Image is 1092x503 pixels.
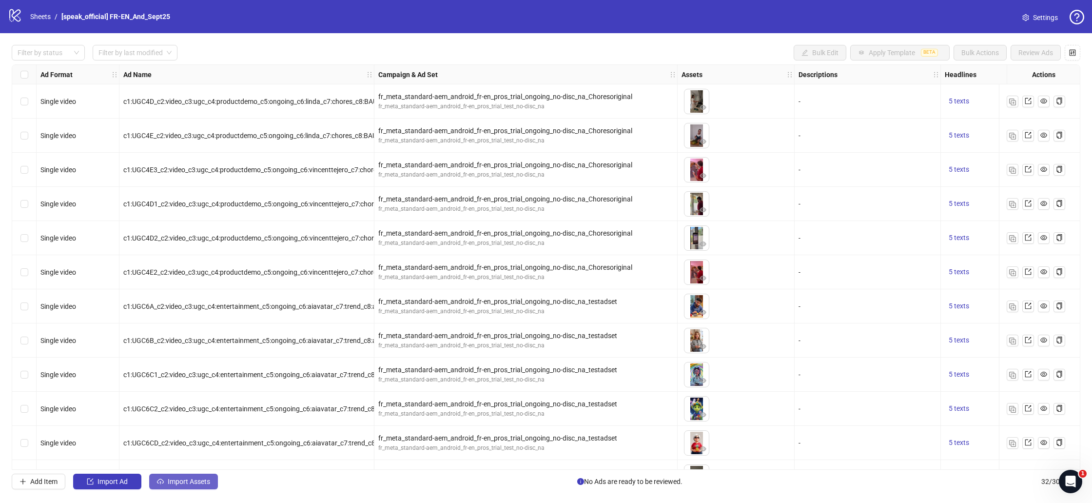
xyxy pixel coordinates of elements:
[1009,269,1016,276] img: Duplicate
[786,71,793,78] span: holder
[378,136,673,145] div: fr_meta_standard-aem_android_fr-en_pros_trial_test_no-disc_na
[949,131,969,139] span: 5 texts
[40,302,76,310] span: Single video
[12,187,37,221] div: Select row 4
[55,11,58,22] li: /
[697,102,709,114] button: Preview
[123,302,401,310] span: c1:UGC6A_c2:video_c3:ugc_c4:entertainment_c5:ongoing_c6:aiavatar_c7:trend_c8:animated
[12,460,37,494] div: Select row 12
[1009,133,1016,140] img: Duplicate
[117,65,119,84] div: Resize Ad Format column
[1009,201,1016,208] img: Duplicate
[949,165,969,173] span: 5 texts
[28,11,53,22] a: Sheets
[700,445,706,452] span: eye
[1025,98,1032,104] span: export
[1056,132,1063,139] span: copy
[700,343,706,350] span: eye
[378,375,673,384] div: fr_meta_standard-aem_android_fr-en_pros_trial_test_no-disc_na
[949,97,969,105] span: 5 texts
[945,232,973,244] button: 5 texts
[684,328,709,353] img: Asset 1
[682,69,702,80] strong: Assets
[697,170,709,182] button: Preview
[40,132,76,140] span: Single video
[12,426,37,460] div: Select row 11
[1065,45,1080,60] button: Configure table settings
[577,478,584,485] span: info-circle
[1009,99,1016,105] img: Duplicate
[945,437,973,449] button: 5 texts
[12,323,37,358] div: Select row 8
[1079,470,1087,478] span: 1
[1025,302,1032,309] span: export
[1056,337,1063,343] span: copy
[684,158,709,182] img: Asset 1
[799,405,800,413] span: -
[168,478,210,485] span: Import Assets
[1025,200,1032,207] span: export
[1040,405,1047,412] span: eye
[12,221,37,255] div: Select row 5
[697,375,709,387] button: Preview
[1007,198,1018,210] button: Duplicate
[1056,439,1063,446] span: copy
[799,302,800,310] span: -
[19,478,26,485] span: plus
[1056,302,1063,309] span: copy
[799,337,800,344] span: -
[73,474,141,489] button: Import Ad
[373,71,380,78] span: holder
[700,275,706,282] span: eye
[684,260,709,284] img: Asset 1
[684,89,709,114] img: Asset 1
[1025,132,1032,139] span: export
[945,96,973,107] button: 5 texts
[684,397,709,421] img: Asset 1
[371,65,374,84] div: Resize Ad Name column
[123,337,401,344] span: c1:UGC6B_c2:video_c3:ugc_c4:entertainment_c5:ongoing_c6:aiavatar_c7:trend_c8:animated
[676,71,683,78] span: holder
[1007,301,1018,312] button: Duplicate
[1007,232,1018,244] button: Duplicate
[378,170,673,180] div: fr_meta_standard-aem_android_fr-en_pros_trial_test_no-disc_na
[366,71,373,78] span: holder
[1040,166,1047,173] span: eye
[945,301,973,312] button: 5 texts
[378,204,673,214] div: fr_meta_standard-aem_android_fr-en_pros_trial_test_no-disc_na
[1056,98,1063,104] span: copy
[684,465,709,489] img: Asset 1
[1011,45,1061,60] button: Review Ads
[123,132,377,140] span: c1:UGC4E_c2:video_c3:ugc_c4:productdemo_c5:ongoing_c6:linda_c7:chores_c8:BAU
[30,478,58,485] span: Add Item
[123,200,406,208] span: c1:UGC4D1_c2:video_c3:ugc_c4:productdemo_c5:ongoing_c6:vincenttejero_c7:chores_c8:BAU
[700,241,706,247] span: eye
[1056,371,1063,378] span: copy
[12,119,37,153] div: Select row 2
[12,255,37,289] div: Select row 6
[378,443,673,453] div: fr_meta_standard-aem_android_fr-en_pros_trial_test_no-disc_na
[938,65,940,84] div: Resize Descriptions column
[12,358,37,392] div: Select row 9
[954,45,1007,60] button: Bulk Actions
[1009,372,1016,379] img: Duplicate
[697,273,709,284] button: Preview
[378,194,673,204] div: fr_meta_standard-aem_android_fr-en_pros_trial_ongoing_no-disc_na_Choresoriginal
[378,125,673,136] div: fr_meta_standard-aem_android_fr-en_pros_trial_ongoing_no-disc_na_Choresoriginal
[697,443,709,455] button: Preview
[40,268,76,276] span: Single video
[697,239,709,250] button: Preview
[945,198,973,210] button: 5 texts
[378,102,673,111] div: fr_meta_standard-aem_android_fr-en_pros_trial_test_no-disc_na
[799,166,800,174] span: -
[1009,167,1016,174] img: Duplicate
[1009,406,1016,413] img: Duplicate
[123,371,405,379] span: c1:UGC6C1_c2:video_c3:ugc_c4:entertainment_c5:ongoing_c6:aiavatar_c7:trend_c8:animated
[378,364,673,375] div: fr_meta_standard-aem_android_fr-en_pros_trial_ongoing_no-disc_na_testadset
[793,71,800,78] span: holder
[949,200,969,207] span: 5 texts
[684,192,709,216] img: Asset 1
[1025,337,1032,343] span: export
[1056,200,1063,207] span: copy
[799,69,838,80] strong: Descriptions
